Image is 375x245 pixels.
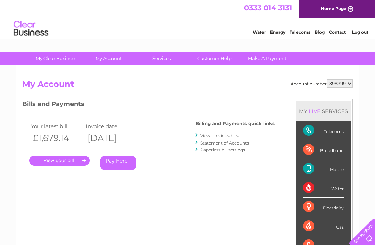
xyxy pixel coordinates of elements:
a: 0333 014 3131 [244,3,292,12]
a: Statement of Accounts [200,140,249,146]
a: Services [133,52,190,65]
h2: My Account [22,79,353,93]
div: Water [303,178,344,198]
h3: Bills and Payments [22,99,275,111]
a: Pay Here [100,156,136,170]
th: £1,679.14 [29,131,84,145]
a: Customer Help [186,52,243,65]
a: Make A Payment [239,52,296,65]
a: . [29,156,90,166]
div: Clear Business is a trading name of Verastar Limited (registered in [GEOGRAPHIC_DATA] No. 3667643... [24,4,352,34]
img: logo.png [13,18,49,39]
h4: Billing and Payments quick links [195,121,275,126]
a: Water [253,29,266,35]
div: LIVE [307,108,322,114]
a: Telecoms [290,29,310,35]
a: Paperless bill settings [200,147,245,152]
a: My Clear Business [27,52,85,65]
th: [DATE] [84,131,139,145]
div: Gas [303,217,344,236]
a: View previous bills [200,133,239,138]
a: My Account [80,52,137,65]
div: Account number [291,79,353,88]
a: Blog [315,29,325,35]
div: Electricity [303,198,344,217]
a: Energy [270,29,285,35]
a: Log out [352,29,368,35]
a: Contact [329,29,346,35]
div: MY SERVICES [296,101,351,121]
div: Broadband [303,140,344,159]
div: Mobile [303,159,344,178]
td: Invoice date [84,122,139,131]
div: Telecoms [303,121,344,140]
td: Your latest bill [29,122,84,131]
